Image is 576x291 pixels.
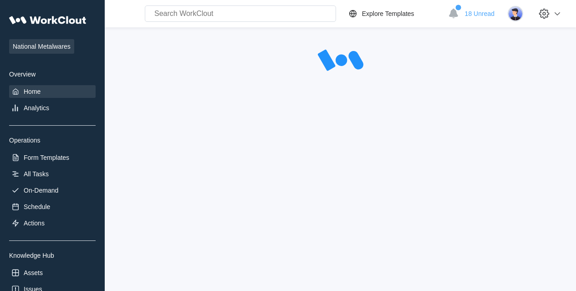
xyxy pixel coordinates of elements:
[24,104,49,112] div: Analytics
[347,8,443,19] a: Explore Templates
[9,151,96,164] a: Form Templates
[24,187,58,194] div: On-Demand
[9,137,96,144] div: Operations
[9,252,96,259] div: Knowledge Hub
[465,10,494,17] span: 18 Unread
[9,200,96,213] a: Schedule
[9,266,96,279] a: Assets
[24,220,45,227] div: Actions
[24,88,41,95] div: Home
[145,5,336,22] input: Search WorkClout
[9,217,96,230] a: Actions
[24,203,50,210] div: Schedule
[24,269,43,276] div: Assets
[24,170,49,178] div: All Tasks
[9,184,96,197] a: On-Demand
[508,6,523,21] img: user-5.png
[9,85,96,98] a: Home
[9,102,96,114] a: Analytics
[9,168,96,180] a: All Tasks
[9,39,74,54] span: National Metalwares
[362,10,414,17] div: Explore Templates
[9,71,96,78] div: Overview
[24,154,69,161] div: Form Templates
